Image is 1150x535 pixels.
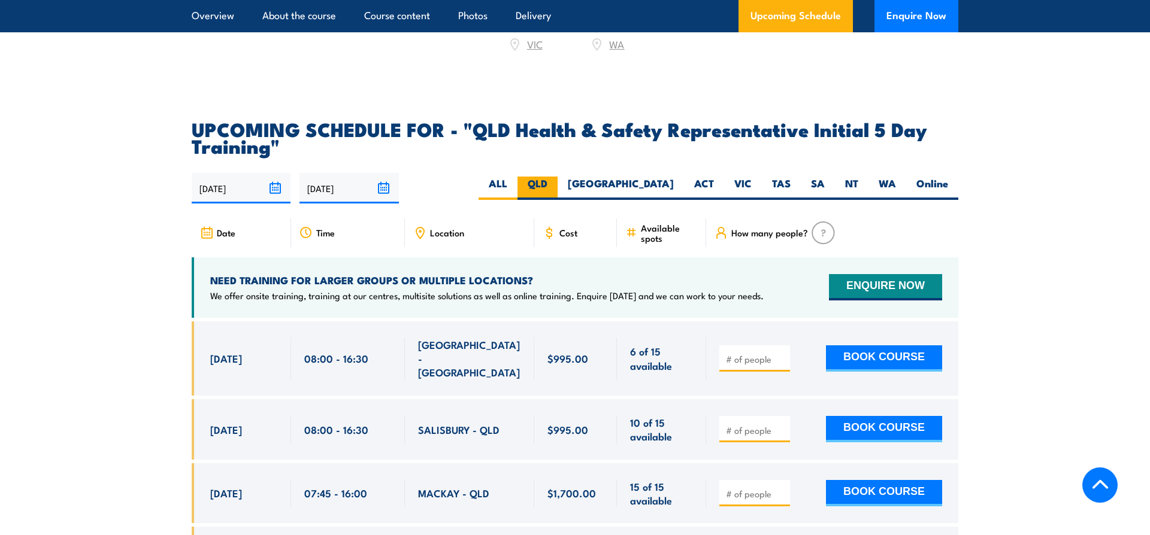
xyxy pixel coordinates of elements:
span: 15 of 15 available [630,479,693,507]
input: To date [299,173,398,203]
button: ENQUIRE NOW [829,274,942,300]
span: [DATE] [210,486,242,500]
span: MACKAY - QLD [418,486,489,500]
span: How many people? [731,227,808,238]
span: [GEOGRAPHIC_DATA] - [GEOGRAPHIC_DATA] [418,338,521,379]
span: SALISBURY - QLD [418,422,500,436]
label: VIC [724,177,762,200]
label: Online [906,177,958,200]
span: 08:00 - 16:30 [304,422,368,436]
button: BOOK COURSE [826,416,942,442]
span: 08:00 - 16:30 [304,351,368,365]
span: Cost [559,227,577,238]
h4: NEED TRAINING FOR LARGER GROUPS OR MULTIPLE LOCATIONS? [210,273,764,287]
input: # of people [726,424,786,436]
span: $1,700.00 [547,486,596,500]
span: 07:45 - 16:00 [304,486,367,500]
input: # of people [726,353,786,365]
span: $995.00 [547,351,588,365]
span: Time [316,227,335,238]
h2: UPCOMING SCHEDULE FOR - "QLD Health & Safety Representative Initial 5 Day Training" [192,120,958,154]
span: [DATE] [210,422,242,436]
p: We offer onsite training, training at our centres, multisite solutions as well as online training... [210,290,764,302]
label: WA [868,177,906,200]
input: # of people [726,488,786,500]
span: Location [430,227,464,238]
label: SA [801,177,835,200]
span: $995.00 [547,422,588,436]
button: BOOK COURSE [826,345,942,372]
label: TAS [762,177,801,200]
label: ALL [479,177,517,200]
label: QLD [517,177,558,200]
span: 10 of 15 available [630,415,693,443]
span: Date [217,227,235,238]
input: From date [192,173,290,203]
span: [DATE] [210,351,242,365]
span: Available spots [641,223,698,243]
span: 6 of 15 available [630,344,693,372]
label: ACT [684,177,724,200]
label: [GEOGRAPHIC_DATA] [558,177,684,200]
label: NT [835,177,868,200]
button: BOOK COURSE [826,480,942,506]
